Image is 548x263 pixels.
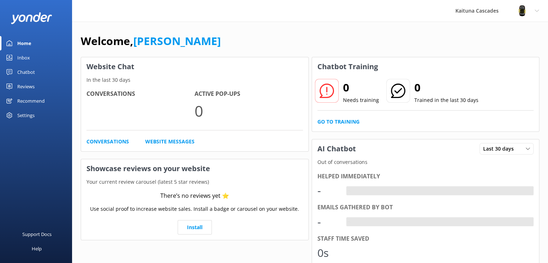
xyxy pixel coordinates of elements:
span: Last 30 days [483,145,518,153]
h1: Welcome, [81,32,221,50]
div: There’s no reviews yet ⭐ [160,191,229,201]
div: Chatbot [17,65,35,79]
div: - [346,186,352,196]
div: - [317,182,339,199]
div: Reviews [17,79,35,94]
div: Support Docs [22,227,52,241]
div: 0s [317,244,339,262]
img: yonder-white-logo.png [11,12,52,24]
div: - [317,213,339,231]
div: Help [32,241,42,256]
div: - [346,217,352,227]
p: Out of conversations [312,158,539,166]
a: Website Messages [145,138,195,146]
p: Needs training [343,96,379,104]
div: Settings [17,108,35,122]
p: Trained in the last 30 days [414,96,478,104]
div: Inbox [17,50,30,65]
p: Use social proof to increase website sales. Install a badge or carousel on your website. [90,205,299,213]
h4: Conversations [86,89,195,99]
p: 0 [195,99,303,123]
div: Staff time saved [317,234,534,244]
h3: AI Chatbot [312,139,361,158]
a: [PERSON_NAME] [133,34,221,48]
h3: Chatbot Training [312,57,383,76]
h3: Showcase reviews on your website [81,159,308,178]
h2: 0 [343,79,379,96]
div: Home [17,36,31,50]
a: Conversations [86,138,129,146]
a: Install [178,220,212,235]
div: Helped immediately [317,172,534,181]
h3: Website Chat [81,57,308,76]
h4: Active Pop-ups [195,89,303,99]
a: Go to Training [317,118,360,126]
h2: 0 [414,79,478,96]
p: Your current review carousel (latest 5 star reviews) [81,178,308,186]
p: In the last 30 days [81,76,308,84]
div: Emails gathered by bot [317,203,534,212]
img: 802-1755650174.png [517,5,527,16]
div: Recommend [17,94,45,108]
